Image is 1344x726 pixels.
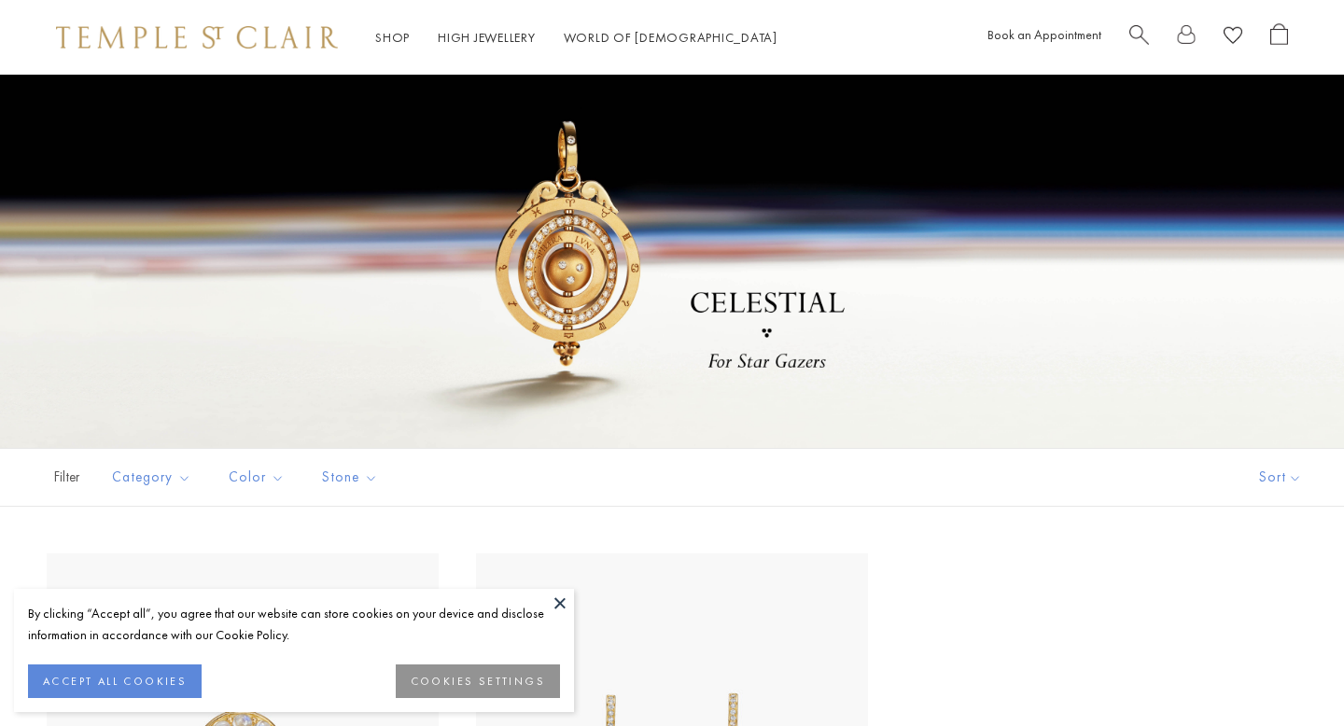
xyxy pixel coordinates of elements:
iframe: Gorgias live chat messenger [1251,638,1325,707]
button: Category [98,456,205,498]
span: Color [219,466,299,489]
a: Search [1129,23,1149,52]
a: View Wishlist [1224,23,1242,52]
img: Temple St. Clair [56,26,338,49]
button: COOKIES SETTINGS [396,664,560,698]
span: Stone [313,466,392,489]
button: ACCEPT ALL COOKIES [28,664,202,698]
nav: Main navigation [375,26,777,49]
a: Book an Appointment [987,26,1101,43]
a: Open Shopping Bag [1270,23,1288,52]
button: Stone [308,456,392,498]
div: By clicking “Accept all”, you agree that our website can store cookies on your device and disclos... [28,603,560,646]
a: High JewelleryHigh Jewellery [438,29,536,46]
button: Color [215,456,299,498]
a: ShopShop [375,29,410,46]
a: World of [DEMOGRAPHIC_DATA]World of [DEMOGRAPHIC_DATA] [564,29,777,46]
button: Show sort by [1217,449,1344,506]
span: Category [103,466,205,489]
